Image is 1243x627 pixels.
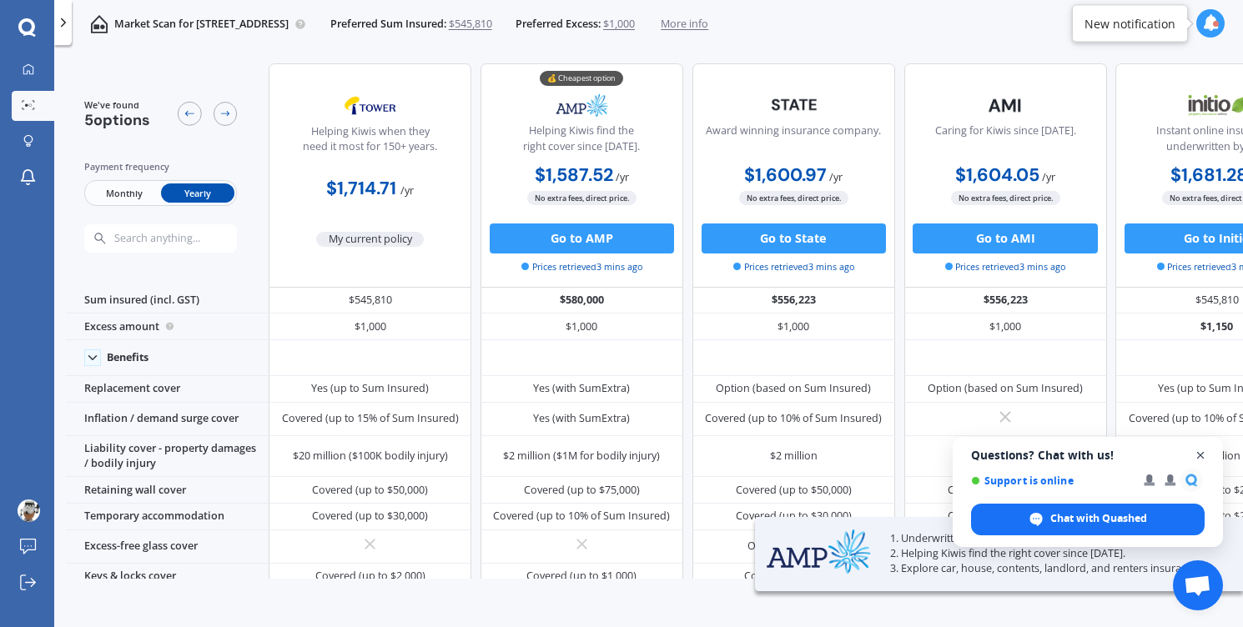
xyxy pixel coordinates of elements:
span: We've found [84,98,150,112]
div: $1,000 [904,313,1107,340]
div: Yes (up to Sum Insured) [311,381,429,396]
p: 1. Underwritten by Vero Insurance NZ. [890,531,1205,546]
div: $545,810 [269,288,471,314]
div: $1,000 [481,313,683,340]
span: Close chat [1190,445,1211,466]
b: $1,587.52 [535,163,613,187]
div: Yes (with SumExtra) [533,411,630,426]
span: Yearly [161,183,234,203]
span: More info [661,17,708,32]
span: 5 options [84,110,150,130]
span: No extra fees, direct price. [527,191,637,205]
div: $1,000 [269,313,471,340]
div: Payment frequency [84,159,238,174]
div: Sum insured (incl. GST) [66,288,269,314]
div: Open chat [1173,560,1223,610]
div: Excess-free glass cover [66,530,269,564]
div: Option (based on Sum Insured) [716,381,871,396]
div: Covered (up to $1,000) [526,569,637,584]
img: Tower.webp [320,87,420,124]
p: 2. Helping Kiwis find the right cover since [DATE]. [890,546,1205,561]
div: Covered (up to $50,000) [312,483,428,498]
span: Support is online [971,474,1132,487]
div: $2 million ($1M for bodily injury) [503,449,660,464]
img: AMI-text-1.webp [956,87,1055,124]
span: / yr [829,170,843,184]
div: Excess amount [66,313,269,340]
div: Inflation / demand surge cover [66,403,269,436]
div: Helping Kiwis find the right cover since [DATE]. [493,123,670,161]
div: $556,223 [904,288,1107,314]
div: Option <$5/month [747,539,839,554]
div: $580,000 [481,288,683,314]
button: Go to AMI [913,223,1097,253]
b: $1,714.71 [326,177,396,200]
div: Liability cover - property damages / bodily injury [66,436,269,478]
div: Covered (up to $30,000) [948,509,1064,524]
div: $1,000 [692,313,895,340]
span: Chat with Quashed [1050,511,1147,526]
input: Search anything... [113,232,265,245]
div: Retaining wall cover [66,477,269,504]
span: / yr [616,170,629,184]
div: Keys & locks cover [66,564,269,590]
div: $556,223 [692,288,895,314]
div: $2 million [770,449,818,464]
div: $20 million ($100K bodily injury) [293,449,448,464]
span: Prices retrieved 3 mins ago [945,260,1066,273]
div: Caring for Kiwis since [DATE]. [935,123,1076,161]
p: Market Scan for [STREET_ADDRESS] [114,17,289,32]
span: Preferred Sum Insured: [330,17,446,32]
b: $1,604.05 [955,163,1039,187]
div: Covered (up to $50,000) [736,483,852,498]
div: Replacement cover [66,376,269,403]
div: Award winning insurance company. [706,123,881,161]
p: 3. Explore car, house, contents, landlord, and renters insurance. [890,561,1205,576]
span: Questions? Chat with us! [971,449,1205,462]
div: Covered (up to 15% of Sum Insured) [282,411,459,426]
div: Covered (up to 10% of Sum Insured) [705,411,882,426]
button: Go to AMP [490,223,674,253]
img: AMP.webp [767,529,872,574]
span: My current policy [316,232,424,247]
span: Prices retrieved 3 mins ago [521,260,642,273]
div: Covered (up to $75,000) [524,483,640,498]
img: AMP.webp [532,87,632,124]
div: Covered (up to $50,000) [948,483,1064,498]
span: No extra fees, direct price. [739,191,848,205]
div: New notification [1084,15,1175,32]
span: / yr [400,183,414,198]
div: Covered (up to $30,000) [312,509,428,524]
span: No extra fees, direct price. [951,191,1060,205]
span: Preferred Excess: [516,17,601,32]
div: Chat with Quashed [971,504,1205,535]
span: $545,810 [449,17,492,32]
div: Covered (up to $2,000) [315,569,425,584]
div: Yes (with SumExtra) [533,381,630,396]
b: $1,600.97 [744,163,827,187]
img: home-and-contents.b802091223b8502ef2dd.svg [90,15,108,33]
div: Covered (up to 10% of Sum Insured) [493,509,670,524]
img: ACg8ocJtmbJ4r-Bv6GiYrg_xZ-LihXfsScaTXKZeiw2y6vOucCoeSz8b=s96-c [18,499,40,522]
div: Covered (no excess) [744,569,843,584]
span: $1,000 [603,17,635,32]
div: Covered (up to $30,000) [736,509,852,524]
span: Prices retrieved 3 mins ago [733,260,854,273]
span: / yr [1042,170,1055,184]
div: 💰 Cheapest option [540,71,623,86]
div: Benefits [107,351,148,364]
div: Temporary accommodation [66,504,269,530]
button: Go to State [702,223,886,253]
div: Option (based on Sum Insured) [928,381,1083,396]
span: Monthly [87,183,160,203]
div: Helping Kiwis when they need it most for 150+ years. [282,124,459,162]
img: State-text-1.webp [744,87,843,122]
